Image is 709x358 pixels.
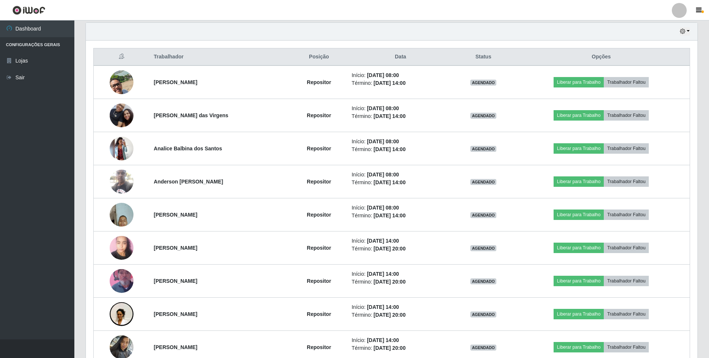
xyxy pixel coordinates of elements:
[154,112,228,118] strong: [PERSON_NAME] das Virgens
[554,143,604,154] button: Liberar para Trabalho
[470,278,496,284] span: AGENDADO
[352,105,449,112] li: Início:
[110,232,133,263] img: 1750798204685.jpeg
[367,205,399,211] time: [DATE] 08:00
[554,176,604,187] button: Liberar para Trabalho
[110,260,133,302] img: 1752090635186.jpeg
[154,179,223,185] strong: Anderson [PERSON_NAME]
[347,48,454,66] th: Data
[554,309,604,319] button: Liberar para Trabalho
[352,71,449,79] li: Início:
[352,237,449,245] li: Início:
[374,212,406,218] time: [DATE] 14:00
[374,279,406,285] time: [DATE] 20:00
[307,344,331,350] strong: Repositor
[307,311,331,317] strong: Repositor
[110,288,133,341] img: 1752072014286.jpeg
[554,276,604,286] button: Liberar para Trabalho
[352,336,449,344] li: Início:
[470,80,496,86] span: AGENDADO
[352,303,449,311] li: Início:
[352,146,449,153] li: Término:
[352,138,449,146] li: Início:
[154,146,222,151] strong: Analice Balbina dos Santos
[604,309,649,319] button: Trabalhador Faltou
[110,99,133,131] img: 1749232014146.jpeg
[470,212,496,218] span: AGENDADO
[374,179,406,185] time: [DATE] 14:00
[470,146,496,152] span: AGENDADO
[307,112,331,118] strong: Repositor
[367,138,399,144] time: [DATE] 08:00
[604,176,649,187] button: Trabalhador Faltou
[307,79,331,85] strong: Repositor
[374,146,406,152] time: [DATE] 14:00
[307,245,331,251] strong: Repositor
[110,194,133,236] img: 1756825984216.jpeg
[352,179,449,186] li: Término:
[554,77,604,87] button: Liberar para Trabalho
[352,278,449,286] li: Término:
[604,276,649,286] button: Trabalhador Faltou
[604,342,649,352] button: Trabalhador Faltou
[367,72,399,78] time: [DATE] 08:00
[110,166,133,197] img: 1756170415861.jpeg
[307,146,331,151] strong: Repositor
[154,245,197,251] strong: [PERSON_NAME]
[352,245,449,253] li: Término:
[352,79,449,87] li: Término:
[470,345,496,351] span: AGENDADO
[367,271,399,277] time: [DATE] 14:00
[454,48,513,66] th: Status
[367,172,399,178] time: [DATE] 08:00
[470,179,496,185] span: AGENDADO
[352,344,449,352] li: Término:
[604,243,649,253] button: Trabalhador Faltou
[352,212,449,220] li: Término:
[604,143,649,154] button: Trabalhador Faltou
[604,210,649,220] button: Trabalhador Faltou
[352,204,449,212] li: Início:
[554,342,604,352] button: Liberar para Trabalho
[470,245,496,251] span: AGENDADO
[604,77,649,87] button: Trabalhador Faltou
[352,112,449,120] li: Término:
[154,344,197,350] strong: [PERSON_NAME]
[604,110,649,121] button: Trabalhador Faltou
[374,246,406,252] time: [DATE] 20:00
[12,6,45,15] img: CoreUI Logo
[374,345,406,351] time: [DATE] 20:00
[110,137,133,160] img: 1750188779989.jpeg
[554,110,604,121] button: Liberar para Trabalho
[307,212,331,218] strong: Repositor
[291,48,347,66] th: Posição
[149,48,291,66] th: Trabalhador
[367,304,399,310] time: [DATE] 14:00
[513,48,690,66] th: Opções
[154,311,197,317] strong: [PERSON_NAME]
[154,212,197,218] strong: [PERSON_NAME]
[374,113,406,119] time: [DATE] 14:00
[352,270,449,278] li: Início:
[154,79,197,85] strong: [PERSON_NAME]
[367,238,399,244] time: [DATE] 14:00
[554,243,604,253] button: Liberar para Trabalho
[367,337,399,343] time: [DATE] 14:00
[470,113,496,119] span: AGENDADO
[307,179,331,185] strong: Repositor
[374,80,406,86] time: [DATE] 14:00
[154,278,197,284] strong: [PERSON_NAME]
[470,311,496,317] span: AGENDADO
[367,105,399,111] time: [DATE] 08:00
[554,210,604,220] button: Liberar para Trabalho
[307,278,331,284] strong: Repositor
[374,312,406,318] time: [DATE] 20:00
[352,311,449,319] li: Término:
[110,61,133,103] img: 1744982443257.jpeg
[352,171,449,179] li: Início:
